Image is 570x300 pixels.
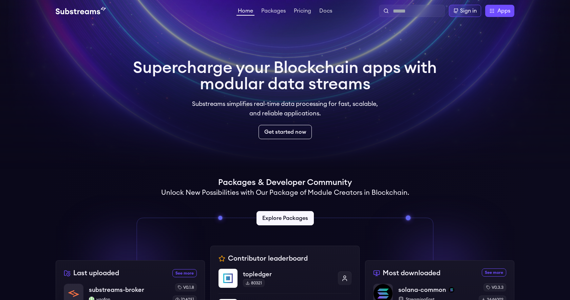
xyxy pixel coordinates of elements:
img: topledger [218,269,237,288]
div: v0.3.3 [483,283,506,292]
img: Substream's logo [56,7,106,15]
a: Get started now [259,125,312,139]
h1: Packages & Developer Community [218,177,352,188]
p: Substreams simplifies real-time data processing for fast, scalable, and reliable applications. [187,99,383,118]
p: substreams-broker [89,285,144,295]
a: Explore Packages [256,211,314,225]
a: See more most downloaded packages [482,268,506,277]
p: solana-common [398,285,446,295]
span: Apps [497,7,510,15]
div: 80321 [243,279,265,287]
img: solana [449,287,454,293]
a: See more recently uploaded packages [172,269,197,277]
div: v0.1.8 [175,283,197,292]
div: Sign in [460,7,477,15]
a: Home [236,8,254,16]
h2: Unlock New Possibilities with Our Package of Module Creators in Blockchain. [161,188,409,198]
p: topledger [243,269,332,279]
a: Docs [318,8,334,15]
a: Sign in [449,5,481,17]
a: topledgertopledger80321 [218,269,351,293]
a: Packages [260,8,287,15]
a: Pricing [292,8,312,15]
h1: Supercharge your Blockchain apps with modular data streams [133,60,437,92]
